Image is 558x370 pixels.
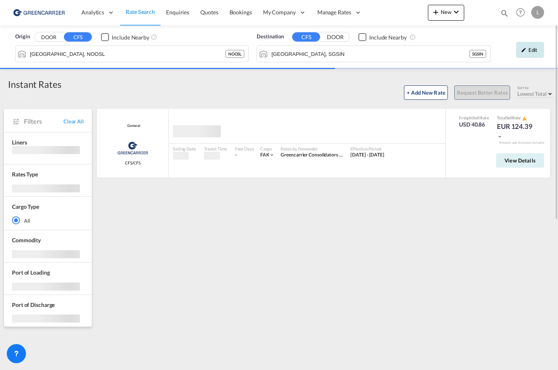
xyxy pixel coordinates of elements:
img: e39c37208afe11efa9cb1d7a6ea7d6f5.png [12,4,66,22]
span: Port of Loading [12,269,50,276]
button: CFS [292,32,320,42]
span: Lowest Total [517,91,547,97]
span: Filters [24,117,63,126]
button: View Details [496,153,544,168]
span: Manage Rates [317,8,351,16]
span: General [125,123,140,129]
md-icon: icon-chevron-down [451,7,461,17]
md-icon: Unchecked: Ignores neighbouring ports when fetching rates.Checked : Includes neighbouring ports w... [151,34,157,40]
md-checkbox: Checkbox No Ink [101,33,149,41]
md-icon: Unchecked: Ignores neighbouring ports when fetching rates.Checked : Includes neighbouring ports w... [410,34,416,40]
md-icon: icon-plus 400-fg [431,7,441,17]
span: Commodity [12,237,41,243]
span: Liners [12,139,27,146]
div: Include Nearby [112,34,149,42]
input: Search by Port [271,48,469,60]
div: SGSIN [469,50,486,58]
span: Destination [257,33,284,41]
div: Freight Rate [459,115,489,121]
md-icon: icon-chevron-down [269,152,275,158]
span: Help [514,6,527,19]
button: Request Better Rates [454,85,510,100]
span: Sell [473,115,480,120]
div: Instant Rates [8,78,61,91]
span: Sell [506,115,512,120]
span: Rate Search [126,8,155,15]
md-icon: icon-pencil [521,47,526,53]
button: CFS [64,32,92,42]
div: Rates Type [12,170,38,178]
div: Remark and Inclusion included [493,140,550,145]
div: EUR 124.39 [497,122,537,141]
button: DOOR [35,33,63,42]
span: Analytics [81,8,104,16]
div: Effective Period [350,146,384,152]
span: [DATE] - [DATE] [350,152,384,158]
md-radio-button: All [12,217,84,225]
div: L [531,6,544,19]
div: Greencarrier Consolidators (Norway) [281,152,342,158]
span: Port of Discharge [12,301,55,308]
span: Clear All [63,118,84,125]
div: NOOSL [226,50,245,58]
div: 01 Sep 2025 - 30 Sep 2025 [350,152,384,158]
div: Rates by Forwarder [281,146,342,152]
div: Transit Time [204,146,227,152]
div: icon-magnify [500,9,509,21]
button: DOOR [321,33,349,42]
span: New [431,9,461,15]
img: Greencarrier Consolidators [115,138,150,158]
span: FAK [260,152,269,158]
input: Search by Port [30,48,226,60]
span: Bookings [230,9,252,16]
div: icon-pencilEdit [516,42,544,58]
md-checkbox: Checkbox No Ink [358,33,407,41]
span: Origin [15,33,30,41]
md-input-container: Singapore, SGSIN [257,46,490,62]
md-icon: icon-magnify [500,9,509,18]
div: USD 40.86 [459,121,489,129]
md-input-container: Oslo, NOOSL [16,46,248,62]
div: Sort by [517,85,554,91]
md-select: Select: Lowest Total [517,89,554,97]
span: CFS/CFS [125,160,140,166]
span: Enquiries [166,9,189,16]
div: Include Nearby [369,34,407,42]
div: Sailing Date [173,146,196,152]
button: icon-alert [521,115,527,121]
span: Greencarrier Consolidators ([GEOGRAPHIC_DATA]) [281,152,391,158]
div: Contract / Rate Agreement / Tariff / Spot Pricing Reference Number: General [125,123,140,129]
md-icon: icon-alert [522,116,527,121]
span: View Details [505,157,536,164]
md-icon: icon-chevron-down [497,134,503,139]
span: Quotes [200,9,218,16]
div: Cargo [260,146,275,152]
div: Cargo Type [12,203,39,211]
div: Help [514,6,531,20]
button: icon-plus 400-fgNewicon-chevron-down [428,5,464,21]
div: Free Days [235,146,254,152]
div: Total Rate [497,115,537,121]
div: - [235,152,237,158]
span: My Company [263,8,296,16]
button: + Add New Rate [404,85,448,100]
